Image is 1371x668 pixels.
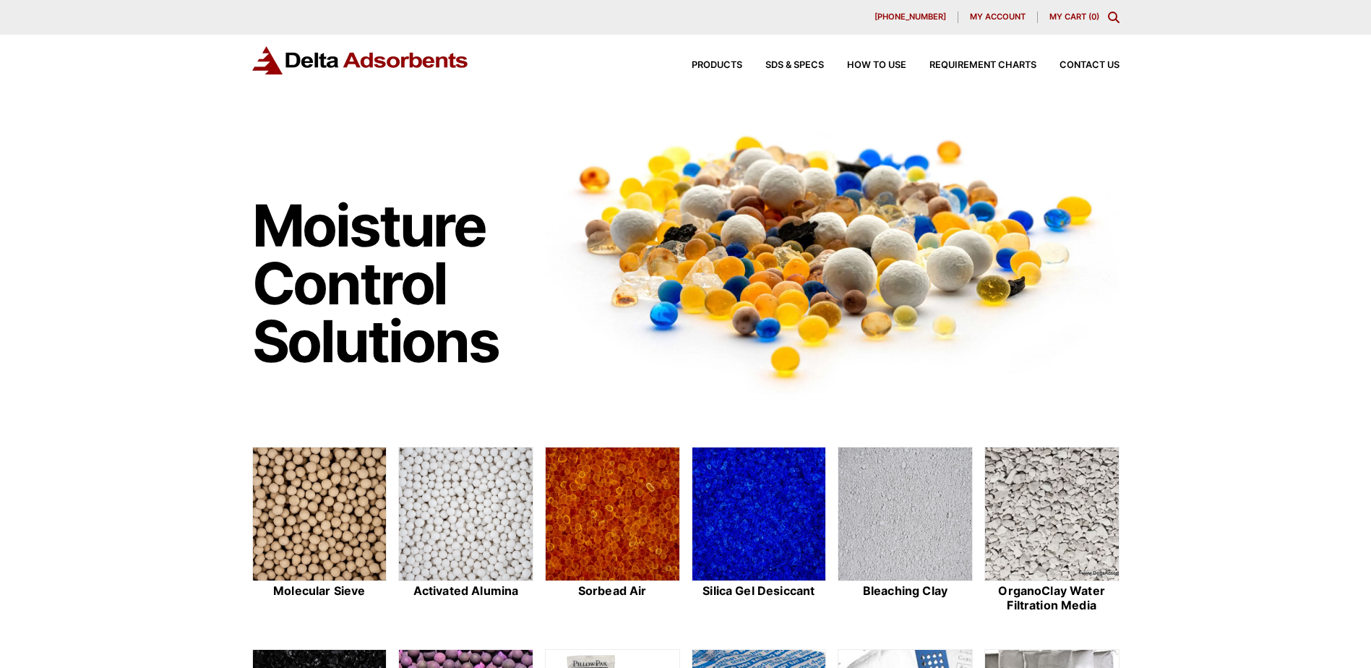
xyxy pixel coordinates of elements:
a: My Cart (0) [1049,12,1099,22]
a: Contact Us [1036,61,1119,70]
h2: Activated Alumina [398,584,533,598]
span: Contact Us [1060,61,1119,70]
span: SDS & SPECS [765,61,824,70]
a: [PHONE_NUMBER] [863,12,958,23]
img: Image [545,109,1119,401]
h2: Sorbead Air [545,584,680,598]
a: Molecular Sieve [252,447,387,615]
span: How to Use [847,61,906,70]
span: Products [692,61,742,70]
h2: Bleaching Clay [838,584,973,598]
div: Toggle Modal Content [1108,12,1119,23]
img: Delta Adsorbents [252,46,469,74]
a: OrganoClay Water Filtration Media [984,447,1119,615]
span: [PHONE_NUMBER] [874,13,946,21]
h1: Moisture Control Solutions [252,197,531,370]
a: SDS & SPECS [742,61,824,70]
a: Silica Gel Desiccant [692,447,827,615]
span: 0 [1091,12,1096,22]
a: Requirement Charts [906,61,1036,70]
span: My account [970,13,1026,21]
a: Bleaching Clay [838,447,973,615]
h2: Molecular Sieve [252,584,387,598]
span: Requirement Charts [929,61,1036,70]
a: How to Use [824,61,906,70]
a: My account [958,12,1038,23]
h2: OrganoClay Water Filtration Media [984,584,1119,612]
a: Sorbead Air [545,447,680,615]
a: Products [669,61,742,70]
a: Activated Alumina [398,447,533,615]
h2: Silica Gel Desiccant [692,584,827,598]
